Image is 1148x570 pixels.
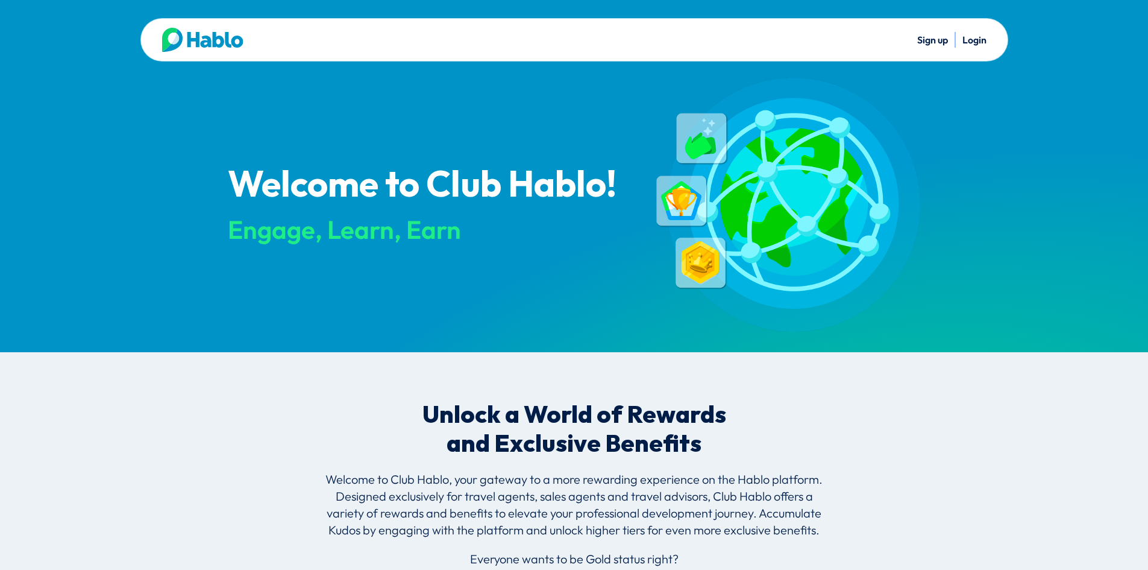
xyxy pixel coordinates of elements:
[228,166,635,206] p: Welcome to Club Hablo!
[228,216,635,244] div: Engage, Learn, Earn
[413,401,736,459] p: Unlock a World of Rewards and Exclusive Benefits
[962,34,986,46] a: Login
[917,34,948,46] a: Sign up
[318,551,830,568] p: Everyone wants to be Gold status right?
[162,28,243,52] img: Hablo logo main 2
[318,471,830,551] p: Welcome to Club Hablo, your gateway to a more rewarding experience on the Hablo platform. Designe...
